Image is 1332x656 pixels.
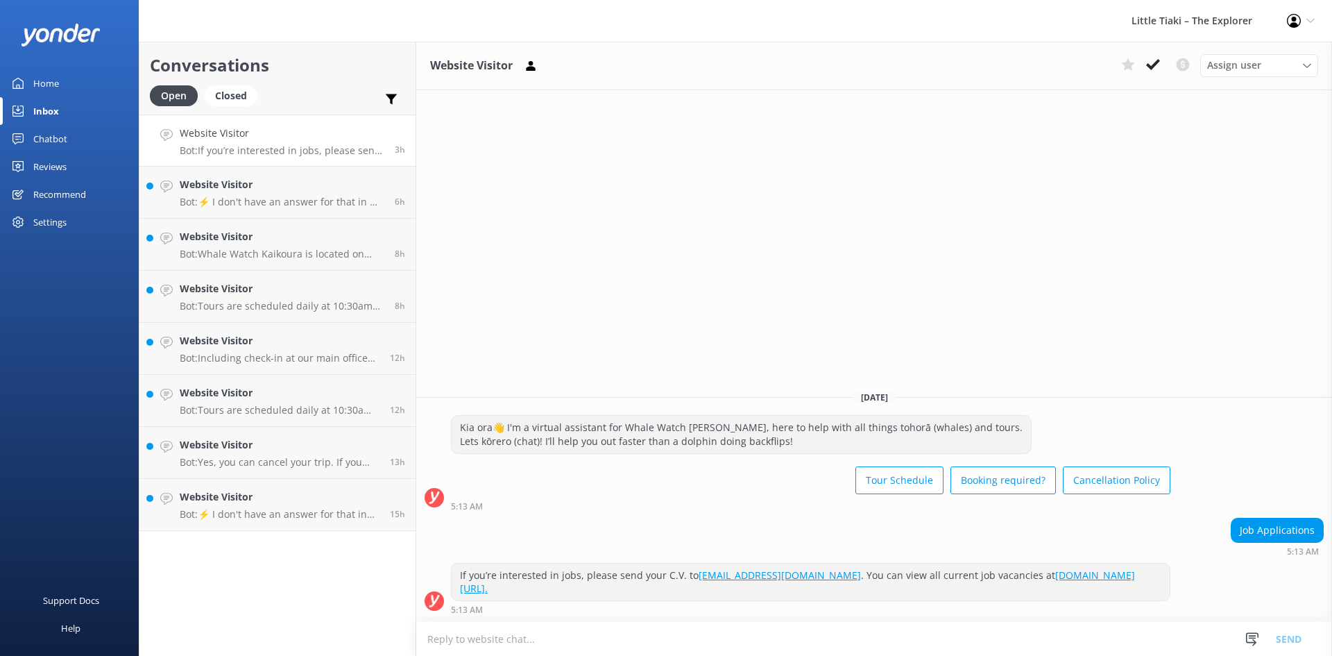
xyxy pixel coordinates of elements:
[33,69,59,97] div: Home
[21,24,101,47] img: yonder-white-logo.png
[180,489,379,505] h4: Website Visitor
[1231,519,1323,542] div: Job Applications
[855,466,943,494] button: Tour Schedule
[43,587,99,614] div: Support Docs
[460,569,1135,596] a: [DOMAIN_NAME][URL].
[139,427,416,479] a: Website VisitorBot:Yes, you can cancel your trip. If you cancel more than 48 hours in advance of ...
[1287,548,1319,556] strong: 5:13 AM
[853,392,896,403] span: [DATE]
[33,180,86,208] div: Recommend
[452,564,1170,600] div: If you’re interested in jobs, please send your C.V. to . You can view all current job vacancies at
[395,144,405,155] span: Sep 25 2025 05:13am (UTC +12:00) Pacific/Auckland
[452,416,1031,453] div: Kia ora👋 I'm a virtual assistant for Whale Watch [PERSON_NAME], here to help with all things toho...
[180,508,379,521] p: Bot: ⚡ I don't have an answer for that in my knowledge base. Please try and rephrase your questio...
[390,456,405,468] span: Sep 24 2025 06:58pm (UTC +12:00) Pacific/Auckland
[451,606,483,614] strong: 5:13 AM
[395,196,405,208] span: Sep 25 2025 01:18am (UTC +12:00) Pacific/Auckland
[451,605,1170,614] div: Sep 25 2025 05:13am (UTC +12:00) Pacific/Auckland
[150,87,205,103] a: Open
[180,177,384,192] h4: Website Visitor
[33,125,67,153] div: Chatbot
[205,85,257,106] div: Closed
[139,115,416,167] a: Website VisitorBot:If you’re interested in jobs, please send your C.V. to [EMAIL_ADDRESS][DOMAIN_...
[139,219,416,271] a: Website VisitorBot:Whale Watch Kaikoura is located on [GEOGRAPHIC_DATA], [GEOGRAPHIC_DATA]. It is...
[390,508,405,520] span: Sep 24 2025 04:20pm (UTC +12:00) Pacific/Auckland
[180,229,384,244] h4: Website Visitor
[180,404,379,417] p: Bot: Tours are scheduled daily at 10:30am year-round. Depending on demand, extra tours may be add...
[1200,54,1318,76] div: Assign User
[33,153,67,180] div: Reviews
[139,323,416,375] a: Website VisitorBot:Including check-in at our main office and bus transfers to and from our marina...
[139,375,416,427] a: Website VisitorBot:Tours are scheduled daily at 10:30am year-round. Depending on demand, extra to...
[180,281,384,296] h4: Website Visitor
[180,248,384,260] p: Bot: Whale Watch Kaikoura is located on [GEOGRAPHIC_DATA], [GEOGRAPHIC_DATA]. It is the only buil...
[150,52,405,78] h2: Conversations
[395,300,405,312] span: Sep 24 2025 11:28pm (UTC +12:00) Pacific/Auckland
[180,300,384,312] p: Bot: Tours are scheduled daily at 10:30am year-round. Extra tours may be added at 7:45am and 1:15...
[180,333,379,348] h4: Website Visitor
[699,569,861,582] a: [EMAIL_ADDRESS][DOMAIN_NAME]
[395,248,405,260] span: Sep 24 2025 11:39pm (UTC +12:00) Pacific/Auckland
[950,466,1056,494] button: Booking required?
[33,208,67,236] div: Settings
[1063,466,1170,494] button: Cancellation Policy
[451,503,483,511] strong: 5:13 AM
[139,479,416,531] a: Website VisitorBot:⚡ I don't have an answer for that in my knowledge base. Please try and rephras...
[1207,58,1261,73] span: Assign user
[180,352,379,364] p: Bot: Including check-in at our main office and bus transfers to and from our marina at [GEOGRAPHI...
[180,456,379,469] p: Bot: Yes, you can cancel your trip. If you cancel more than 48 hours in advance of your tour depa...
[180,385,379,401] h4: Website Visitor
[1231,546,1324,556] div: Sep 25 2025 05:13am (UTC +12:00) Pacific/Auckland
[180,437,379,453] h4: Website Visitor
[430,57,513,75] h3: Website Visitor
[180,144,384,157] p: Bot: If you’re interested in jobs, please send your C.V. to [EMAIL_ADDRESS][DOMAIN_NAME]. You can...
[33,97,59,125] div: Inbox
[61,614,80,642] div: Help
[451,501,1170,511] div: Sep 25 2025 05:13am (UTC +12:00) Pacific/Auckland
[180,196,384,208] p: Bot: ⚡ I don't have an answer for that in my knowledge base. Please try and rephrase your questio...
[180,126,384,141] h4: Website Visitor
[139,271,416,323] a: Website VisitorBot:Tours are scheduled daily at 10:30am year-round. Extra tours may be added at 7...
[390,352,405,364] span: Sep 24 2025 07:48pm (UTC +12:00) Pacific/Auckland
[205,87,264,103] a: Closed
[390,404,405,416] span: Sep 24 2025 07:34pm (UTC +12:00) Pacific/Auckland
[150,85,198,106] div: Open
[139,167,416,219] a: Website VisitorBot:⚡ I don't have an answer for that in my knowledge base. Please try and rephras...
